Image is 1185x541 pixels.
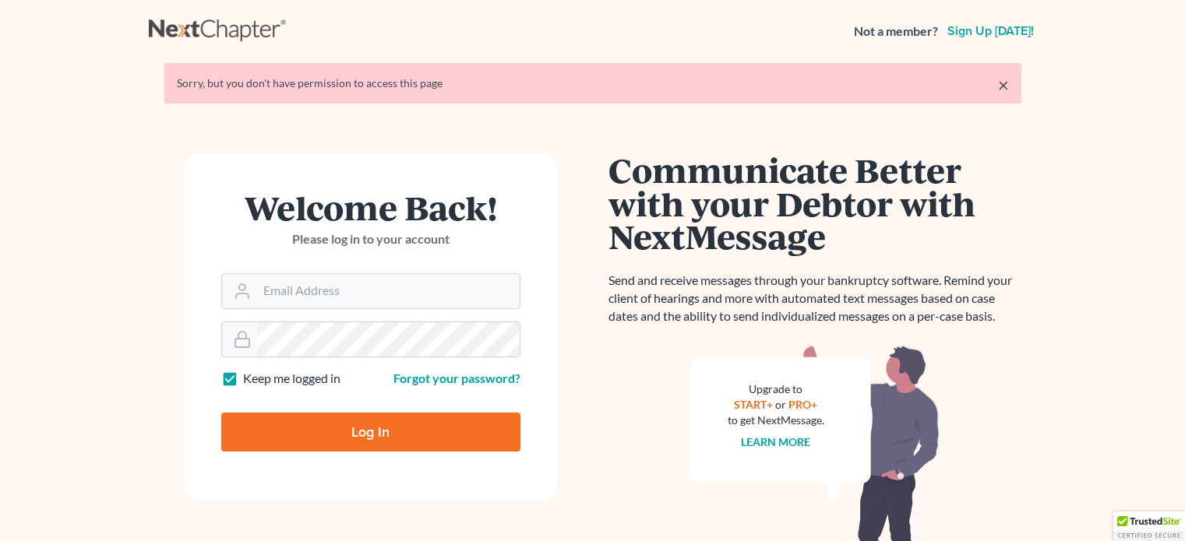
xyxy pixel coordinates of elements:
[243,370,340,388] label: Keep me logged in
[775,398,786,411] span: or
[734,398,773,411] a: START+
[221,413,520,451] input: Log In
[998,76,1009,94] a: ×
[608,153,1021,253] h1: Communicate Better with your Debtor with NextMessage
[221,191,520,224] h1: Welcome Back!
[608,272,1021,325] p: Send and receive messages through your bankruptcy software. Remind your client of hearings and mo...
[854,23,938,40] strong: Not a member?
[944,25,1037,37] a: Sign up [DATE]!
[393,371,520,385] a: Forgot your password?
[1113,511,1185,541] div: TrustedSite Certified
[741,435,810,448] a: Learn more
[257,274,520,308] input: Email Address
[788,398,817,411] a: PRO+
[728,413,824,428] div: to get NextMessage.
[221,230,520,248] p: Please log in to your account
[177,76,1009,91] div: Sorry, but you don't have permission to access this page
[728,381,824,397] div: Upgrade to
